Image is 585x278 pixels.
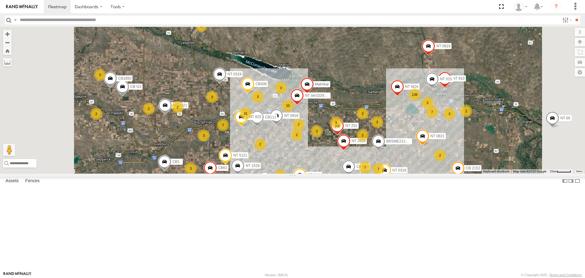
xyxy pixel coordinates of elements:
[198,129,210,142] div: 3
[118,76,131,81] span: CB1850
[6,5,38,9] img: rand-logo.svg
[172,101,184,113] div: 2
[94,69,106,81] div: 3
[228,72,242,76] span: NT 0319
[550,170,557,173] span: 5 km
[246,164,260,168] span: NT 1518
[3,58,12,67] label: Measure
[249,115,261,119] span: NT 825
[274,169,286,182] div: 3
[409,88,421,101] div: 139
[13,16,18,24] label: Search Query
[421,97,434,109] div: 3
[453,76,465,81] span: NT 810
[560,116,570,121] span: NT 66
[568,177,574,186] label: Dock Summary Table to the Right
[560,16,573,24] label: Search Filter Options
[356,129,369,141] div: 2
[466,166,480,170] span: CB 2152
[549,273,582,277] a: Terms and Conditions
[256,82,267,86] span: CB406
[218,166,227,170] span: CB61
[3,272,31,278] a: Visit our Website
[305,93,330,98] span: NT ser1029725
[173,103,187,108] span: NT 1221
[90,108,102,120] div: 2
[3,47,12,55] button: Zoom Home
[265,115,276,120] span: CB111
[483,169,509,174] button: Keyboard shortcuts
[143,103,155,115] div: 2
[254,138,266,150] div: 2
[386,139,428,144] span: BRSME21213419025970
[440,77,452,81] span: NT 015
[436,44,450,48] span: NT 0819
[275,82,287,94] div: 3
[512,2,530,11] div: Cary Cook
[574,177,580,186] label: Hide Summary Table
[392,168,406,172] span: NT 0318
[551,2,561,12] i: ?
[548,169,573,174] button: Map Scale: 5 km per 43 pixels
[356,107,369,120] div: 2
[330,116,342,128] div: 9
[265,273,288,277] div: Version: 308.01
[3,30,12,38] button: Zoom in
[562,177,568,186] label: Dock Summary Table to the Left
[217,119,229,131] div: 7
[252,91,264,103] div: 3
[239,107,252,120] div: 31
[443,108,456,120] div: 3
[2,177,22,186] label: Assets
[521,273,582,277] div: © Copyright 2025 -
[282,99,294,112] div: 10
[206,91,218,103] div: 3
[185,162,197,175] div: 3
[426,106,438,118] div: 7
[22,177,43,186] label: Fences
[359,161,371,174] div: 7
[575,68,585,77] label: Map Settings
[352,139,366,143] span: NT 2618
[311,125,323,137] div: 2
[434,149,446,161] div: 2
[431,134,445,138] span: NT 0821
[576,170,582,172] a: Terms (opens in new tab)
[130,85,141,89] span: CB G3
[172,160,179,164] span: CB1
[372,163,385,175] div: 7
[345,124,357,128] span: NT 201
[292,119,305,131] div: 7
[356,164,369,169] span: CB E19
[315,82,329,86] span: Malmkar
[291,129,303,141] div: 2
[405,85,419,89] span: NT NO#
[513,170,546,173] span: Map data ©2025 Google
[371,116,383,128] div: 3
[3,38,12,47] button: Zoom out
[460,105,472,117] div: 2
[308,173,321,177] span: CB1841
[233,153,247,157] span: NT 5121
[284,114,298,118] span: NT 0918
[3,144,15,156] button: Drag Pegman onto the map to open Street View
